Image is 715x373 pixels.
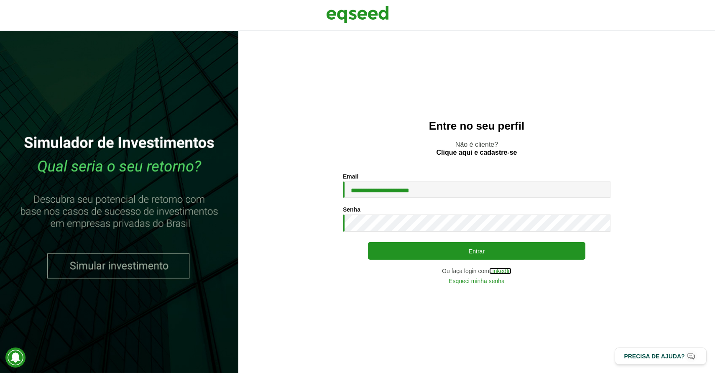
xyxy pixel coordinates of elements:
a: Clique aqui e cadastre-se [437,149,517,156]
label: Email [343,174,358,179]
a: Esqueci minha senha [449,278,505,284]
label: Senha [343,207,360,212]
div: Ou faça login com [343,268,610,274]
p: Não é cliente? [255,141,698,156]
img: EqSeed Logo [326,4,389,25]
a: LinkedIn [489,268,511,274]
button: Entrar [368,242,585,260]
h2: Entre no seu perfil [255,120,698,132]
